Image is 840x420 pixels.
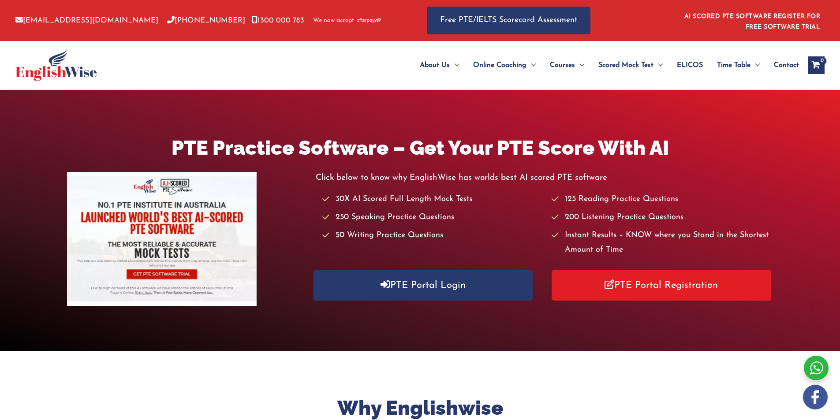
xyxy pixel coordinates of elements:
span: Menu Toggle [750,50,760,81]
a: 1300 000 783 [252,17,304,24]
span: Time Table [717,50,750,81]
a: Scored Mock TestMenu Toggle [591,50,670,81]
span: Menu Toggle [575,50,584,81]
a: PTE Portal Registration [552,270,771,301]
li: 125 Reading Practice Questions [552,192,773,207]
li: 30X AI Scored Full Length Mock Tests [322,192,543,207]
span: Contact [774,50,799,81]
a: About UsMenu Toggle [413,50,466,81]
span: We now accept [313,16,354,25]
span: Menu Toggle [653,50,663,81]
img: pte-institute-main [67,172,257,306]
a: Online CoachingMenu Toggle [466,50,543,81]
img: Afterpay-Logo [357,18,381,23]
li: 250 Speaking Practice Questions [322,210,543,225]
span: Online Coaching [473,50,526,81]
a: View Shopping Cart, empty [808,56,825,74]
a: [EMAIL_ADDRESS][DOMAIN_NAME] [15,17,158,24]
li: 200 Listening Practice Questions [552,210,773,225]
span: Courses [550,50,575,81]
a: AI SCORED PTE SOFTWARE REGISTER FOR FREE SOFTWARE TRIAL [684,13,821,30]
a: Contact [767,50,799,81]
nav: Site Navigation: Main Menu [399,50,799,81]
li: Instant Results – KNOW where you Stand in the Shortest Amount of Time [552,228,773,258]
span: Scored Mock Test [598,50,653,81]
a: CoursesMenu Toggle [543,50,591,81]
span: ELICOS [677,50,703,81]
img: cropped-ew-logo [15,49,97,81]
a: ELICOS [670,50,710,81]
li: 50 Writing Practice Questions [322,228,543,243]
h1: PTE Practice Software – Get Your PTE Score With AI [67,134,773,162]
span: About Us [420,50,450,81]
a: PTE Portal Login [314,270,533,301]
a: [PHONE_NUMBER] [167,17,245,24]
span: Menu Toggle [526,50,536,81]
img: white-facebook.png [803,385,828,409]
p: Click below to know why EnglishWise has worlds best AI scored PTE software [316,171,773,185]
aside: Header Widget 1 [679,6,825,35]
a: Free PTE/IELTS Scorecard Assessment [427,7,590,34]
a: Time TableMenu Toggle [710,50,767,81]
span: Menu Toggle [450,50,459,81]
